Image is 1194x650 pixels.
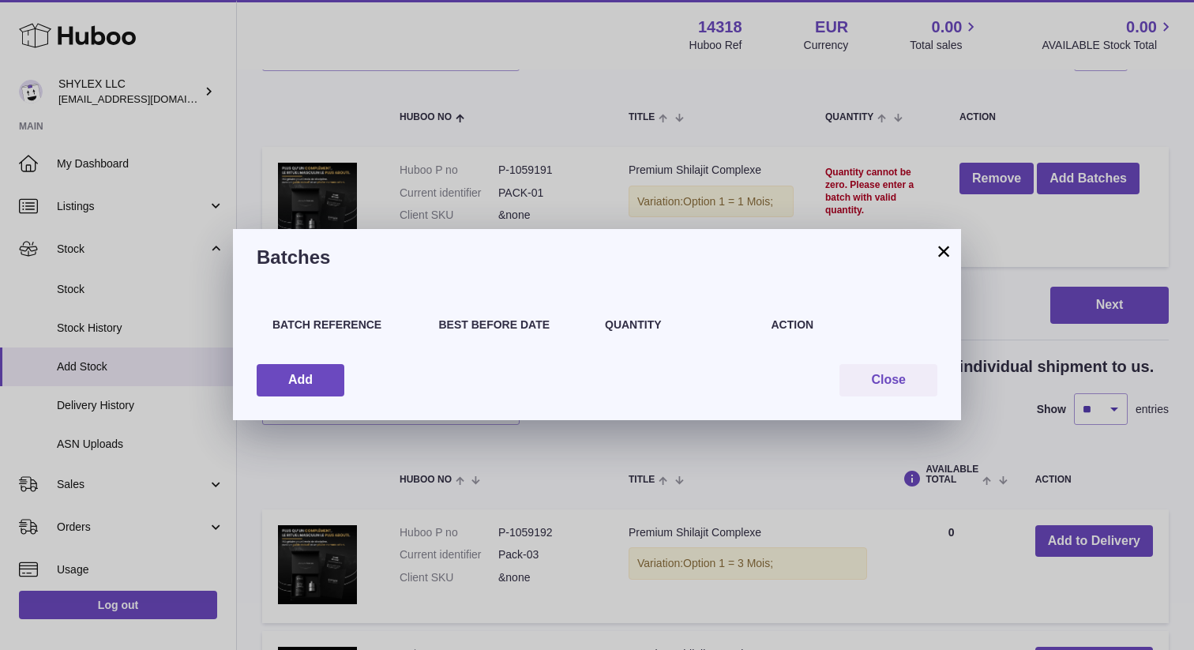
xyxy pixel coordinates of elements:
h4: Action [772,317,922,333]
button: Close [839,364,937,396]
h3: Batches [257,245,937,270]
h4: Quantity [605,317,756,333]
button: × [934,242,953,261]
h4: Batch Reference [272,317,423,333]
button: Add [257,364,344,396]
h4: Best Before Date [439,317,590,333]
